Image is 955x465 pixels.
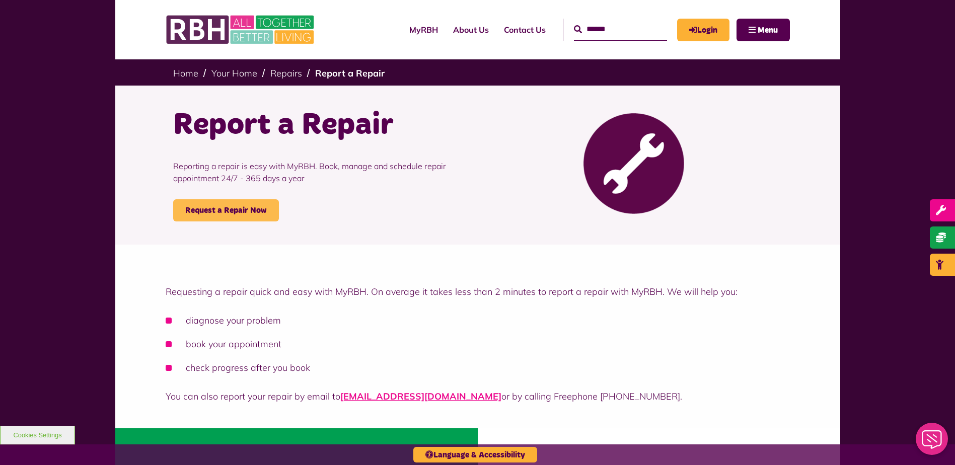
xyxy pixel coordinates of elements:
span: Menu [758,26,778,34]
button: Navigation [737,19,790,41]
li: check progress after you book [166,361,790,374]
button: Language & Accessibility [413,447,537,462]
img: RBH [166,10,317,49]
p: Reporting a repair is easy with MyRBH. Book, manage and schedule repair appointment 24/7 - 365 da... [173,145,470,199]
a: Your Home [211,67,257,79]
a: [EMAIL_ADDRESS][DOMAIN_NAME] [340,391,501,402]
p: You can also report your repair by email to or by calling Freephone [PHONE_NUMBER]. [166,390,790,403]
p: Requesting a repair quick and easy with MyRBH. On average it takes less than 2 minutes to report ... [166,285,790,298]
a: About Us [446,16,496,43]
img: Report Repair [583,113,684,214]
a: Request a Repair Now [173,199,279,221]
a: MyRBH [677,19,729,41]
iframe: Netcall Web Assistant for live chat [910,420,955,465]
li: book your appointment [166,337,790,351]
a: Home [173,67,198,79]
a: MyRBH [402,16,446,43]
a: Report a Repair [315,67,385,79]
a: Repairs [270,67,302,79]
h1: Report a Repair [173,106,470,145]
a: Contact Us [496,16,553,43]
li: diagnose your problem [166,314,790,327]
input: Search [574,19,667,40]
